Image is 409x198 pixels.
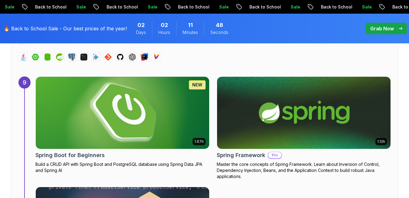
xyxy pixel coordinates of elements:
[35,76,209,173] a: Spring Boot for Beginners card1.67hNEWSpring Boot for BeginnersBuild a CRUD API with Spring Boot ...
[158,29,170,35] span: Hours
[217,151,265,159] h2: Spring Framework
[35,151,105,159] h2: Spring Boot for Beginners
[129,53,136,61] img: chatgpt logo
[357,4,376,10] p: Sale
[104,53,112,61] img: git logo
[18,76,31,89] div: 9
[44,53,51,61] img: spring-data-jpa logo
[80,53,87,61] img: terminal logo
[285,4,305,10] p: Sale
[71,4,91,10] p: Sale
[214,4,233,10] p: Sale
[101,4,143,10] p: Back to School
[136,29,146,35] span: Days
[370,25,394,32] p: Grab Now
[4,25,127,32] p: 🔥 Back to School Sale - Our best prices of the year!
[117,53,124,61] img: github logo
[217,77,391,149] img: Spring Framework card
[192,82,202,88] p: NEW
[35,161,209,173] p: Build a CRUD API with Spring Boot and PostgreSQL database using Spring Data JPA and Spring AI
[194,139,204,144] p: 1.67h
[217,76,391,180] a: Spring Framework card1.12hSpring FrameworkProMaster the core concepts of Spring Framework. Learn ...
[56,53,63,61] img: spring logo
[188,21,193,29] span: 11 Minutes
[173,4,214,10] p: Back to School
[216,21,223,29] span: 48 Seconds
[217,161,391,180] p: Master the core concepts of Spring Framework. Learn about Inversion of Control, Dependency Inject...
[210,29,228,35] span: Seconds
[20,53,27,61] img: java logo
[143,4,162,10] p: Sale
[268,152,282,158] p: Pro
[183,29,198,35] span: Minutes
[30,4,71,10] p: Back to School
[68,53,75,61] img: postgres logo
[161,21,168,29] span: 2 Hours
[316,4,357,10] p: Back to School
[141,53,148,61] img: intellij logo
[137,21,145,29] span: 2 Days
[32,53,39,61] img: spring-boot logo
[377,139,385,144] p: 1.12h
[244,4,285,10] p: Back to School
[153,53,160,61] img: maven logo
[31,75,213,151] img: Spring Boot for Beginners card
[92,53,100,61] img: ai logo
